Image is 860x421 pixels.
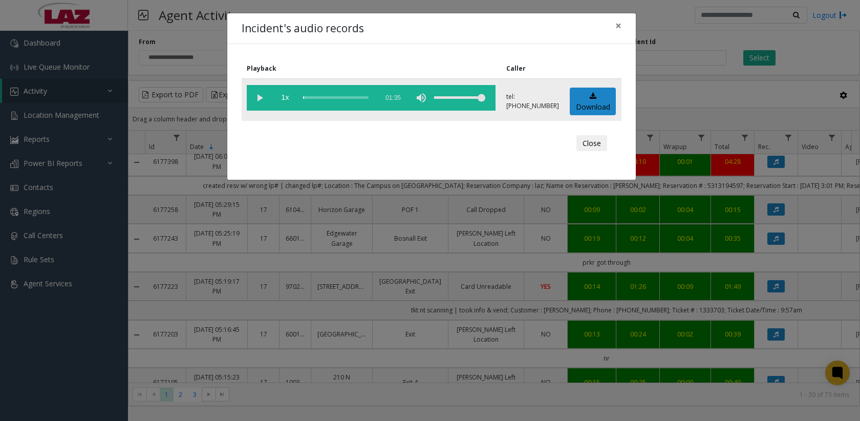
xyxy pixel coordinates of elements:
button: Close [608,13,629,38]
p: tel:[PHONE_NUMBER] [506,92,559,111]
div: scrub bar [303,85,373,111]
th: Caller [501,58,565,79]
span: × [615,18,621,33]
a: Download [570,88,616,116]
button: Close [576,135,607,152]
span: playback speed button [272,85,298,111]
h4: Incident's audio records [242,20,364,37]
div: volume level [434,85,485,111]
th: Playback [242,58,501,79]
